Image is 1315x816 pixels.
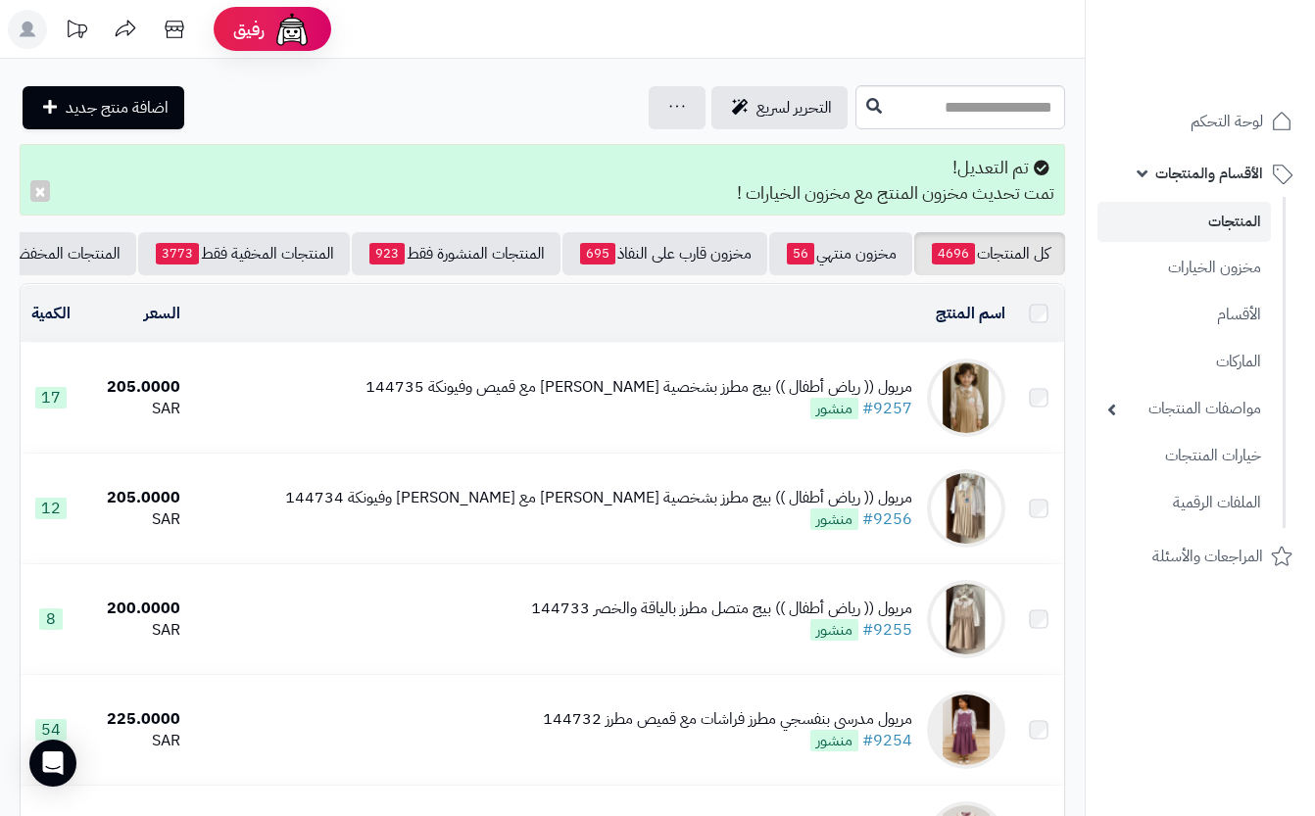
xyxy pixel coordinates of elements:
a: مخزون منتهي56 [769,232,912,275]
img: logo-2.png [1182,39,1296,80]
span: الأقسام والمنتجات [1155,160,1263,187]
span: 54 [35,719,67,741]
div: مريول (( رياض أطفال )) بيج متصل مطرز بالياقة والخصر 144733 [531,598,912,620]
a: مخزون قارب على النفاذ695 [562,232,767,275]
div: Open Intercom Messenger [29,740,76,787]
div: SAR [90,730,181,752]
span: 695 [580,243,615,264]
a: #9257 [862,397,912,420]
span: 3773 [156,243,199,264]
span: 8 [39,608,63,630]
img: مريول (( رياض أطفال )) بيج متصل مطرز بالياقة والخصر 144733 [927,580,1005,658]
a: التحرير لسريع [711,86,848,129]
a: اضافة منتج جديد [23,86,184,129]
img: مريول (( رياض أطفال )) بيج مطرز بشخصية ستيتش مع قميص وفيونكة 144734 [927,469,1005,548]
div: مريول (( رياض أطفال )) بيج مطرز بشخصية [PERSON_NAME] مع [PERSON_NAME] وفيونكة 144734 [285,487,912,509]
div: SAR [90,508,181,531]
span: 4696 [932,243,975,264]
a: #9254 [862,729,912,752]
span: لوحة التحكم [1191,108,1263,135]
a: المنتجات المخفية فقط3773 [138,232,350,275]
a: لوحة التحكم [1097,98,1303,145]
span: منشور [810,508,858,530]
div: SAR [90,619,181,642]
a: #9256 [862,507,912,531]
img: مريول مدرسي بنفسجي مطرز فراشات مع قميص مطرز 144732 [927,691,1005,769]
span: منشور [810,398,858,419]
a: السعر [144,302,180,325]
span: رفيق [233,18,265,41]
button: × [30,180,50,202]
span: 12 [35,498,67,519]
div: SAR [90,398,181,420]
div: 205.0000 [90,487,181,509]
div: 225.0000 [90,708,181,731]
img: ai-face.png [272,10,312,49]
a: المراجعات والأسئلة [1097,533,1303,580]
div: 205.0000 [90,376,181,399]
a: مخزون الخيارات [1097,247,1271,289]
img: مريول (( رياض أطفال )) بيج مطرز بشخصية سينامورول مع قميص وفيونكة 144735 [927,359,1005,437]
a: المنتجات المنشورة فقط923 [352,232,560,275]
a: الملفات الرقمية [1097,482,1271,524]
a: المنتجات [1097,202,1271,242]
span: 17 [35,387,67,408]
a: خيارات المنتجات [1097,435,1271,477]
a: كل المنتجات4696 [914,232,1065,275]
div: 200.0000 [90,598,181,620]
a: مواصفات المنتجات [1097,388,1271,430]
div: مريول مدرسي بنفسجي مطرز فراشات مع قميص مطرز 144732 [543,708,912,731]
div: تم التعديل! تمت تحديث مخزون المنتج مع مخزون الخيارات ! [20,144,1065,216]
a: الماركات [1097,341,1271,383]
span: 923 [369,243,405,264]
span: 56 [787,243,814,264]
a: تحديثات المنصة [52,10,101,54]
span: التحرير لسريع [756,96,832,120]
a: #9255 [862,618,912,642]
span: اضافة منتج جديد [66,96,169,120]
a: الكمية [31,302,71,325]
span: منشور [810,619,858,641]
div: مريول (( رياض أطفال )) بيج مطرز بشخصية [PERSON_NAME] مع قميص وفيونكة 144735 [365,376,912,399]
a: اسم المنتج [936,302,1005,325]
span: منشور [810,730,858,751]
a: الأقسام [1097,294,1271,336]
span: المراجعات والأسئلة [1152,543,1263,570]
